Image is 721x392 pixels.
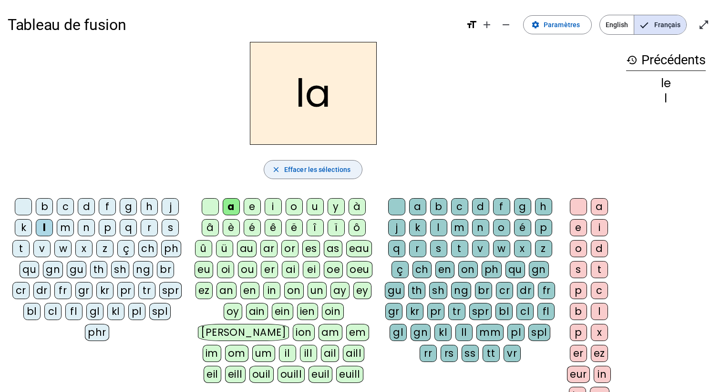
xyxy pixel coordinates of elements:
div: q [388,240,405,257]
div: q [120,219,137,236]
div: l [430,219,447,236]
div: d [78,198,95,215]
div: tt [483,345,500,362]
div: sh [111,261,129,278]
div: î [307,219,324,236]
div: bl [23,303,41,320]
div: p [570,282,587,299]
div: oeu [347,261,372,278]
div: é [514,219,531,236]
div: s [162,219,179,236]
div: pr [117,282,134,299]
div: m [57,219,74,236]
div: dr [517,282,534,299]
div: a [591,198,608,215]
div: fl [65,303,82,320]
div: ez [591,345,608,362]
div: s [430,240,447,257]
div: f [99,198,116,215]
div: j [388,219,405,236]
div: kl [107,303,124,320]
div: é [244,219,261,236]
span: Français [634,15,686,34]
div: kl [434,324,452,341]
div: tr [448,303,465,320]
div: gu [67,261,86,278]
div: ï [328,219,345,236]
div: eill [225,366,246,383]
div: s [570,261,587,278]
div: fr [538,282,555,299]
div: ng [133,261,153,278]
button: Diminuer la taille de la police [496,15,515,34]
mat-icon: format_size [466,19,477,30]
div: en [435,261,454,278]
div: v [472,240,489,257]
div: ain [246,303,268,320]
div: a [223,198,240,215]
div: br [475,282,492,299]
button: Augmenter la taille de la police [477,15,496,34]
div: b [36,198,53,215]
div: o [493,219,510,236]
div: o [570,240,587,257]
button: Paramètres [523,15,592,34]
div: gl [390,324,407,341]
div: u [307,198,324,215]
div: om [225,345,248,362]
div: ein [272,303,293,320]
div: ss [462,345,479,362]
div: gn [411,324,431,341]
mat-icon: open_in_full [698,19,710,30]
span: English [600,15,634,34]
div: z [96,240,113,257]
div: ch [138,240,157,257]
div: um [252,345,275,362]
mat-icon: remove [500,19,512,30]
div: t [451,240,468,257]
div: i [591,219,608,236]
div: eu [195,261,213,278]
div: [PERSON_NAME] [198,324,289,341]
div: eau [346,240,372,257]
div: j [162,198,179,215]
h1: Tableau de fusion [8,10,458,40]
div: mm [476,324,504,341]
div: ez [196,282,213,299]
div: l [36,219,53,236]
div: fl [537,303,555,320]
div: p [570,324,587,341]
div: am [319,324,342,341]
mat-icon: settings [531,20,540,29]
div: c [451,198,468,215]
div: â [202,219,219,236]
div: d [591,240,608,257]
div: en [240,282,259,299]
div: on [284,282,304,299]
div: an [216,282,237,299]
div: ê [265,219,282,236]
div: euill [336,366,363,383]
div: oi [217,261,234,278]
div: à [349,198,366,215]
div: il [279,345,296,362]
div: in [594,366,611,383]
div: cr [12,282,30,299]
mat-icon: close [272,165,280,174]
div: gl [86,303,103,320]
div: k [409,219,426,236]
div: un [308,282,327,299]
div: ay [330,282,350,299]
div: e [570,219,587,236]
div: ç [391,261,409,278]
button: Effacer les sélections [264,160,362,179]
div: n [78,219,95,236]
div: p [99,219,116,236]
div: t [591,261,608,278]
div: ouill [278,366,305,383]
div: pl [507,324,525,341]
div: gn [529,261,549,278]
div: eur [567,366,590,383]
div: g [120,198,137,215]
div: phr [85,324,109,341]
